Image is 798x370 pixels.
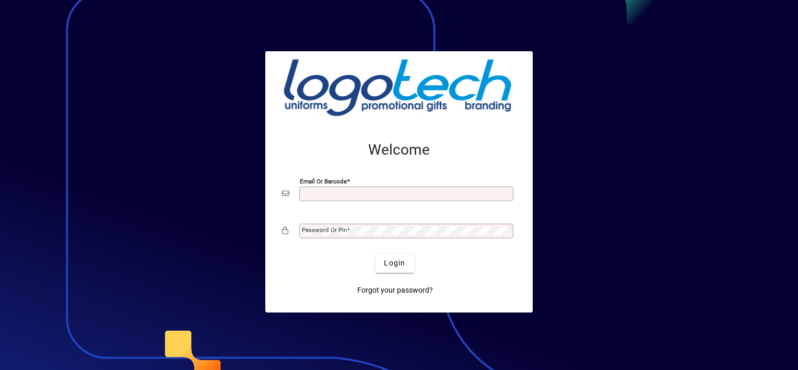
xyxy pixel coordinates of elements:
[302,226,347,234] mat-label: Password or Pin
[353,281,437,300] a: Forgot your password?
[384,258,405,269] span: Login
[282,141,516,159] h2: Welcome
[300,177,347,184] mat-label: Email or Barcode
[357,285,433,296] span: Forgot your password?
[375,254,414,273] button: Login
